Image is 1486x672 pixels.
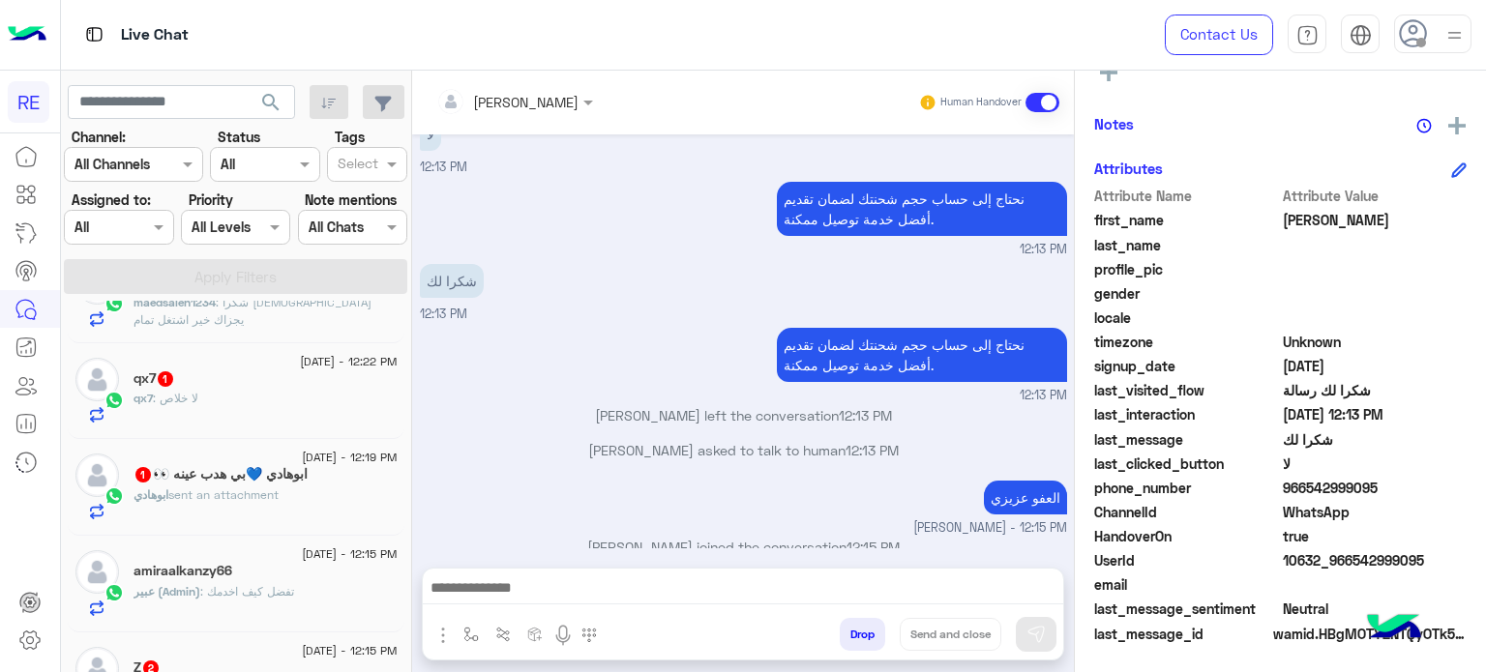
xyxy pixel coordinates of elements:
a: Contact Us [1165,15,1273,55]
span: لا [1283,453,1468,474]
span: gender [1094,283,1279,304]
span: عبير (Admin) [134,584,200,599]
span: 966542999095 [1283,478,1468,498]
span: HandoverOn [1094,526,1279,546]
span: last_interaction [1094,404,1279,424]
h6: Attributes [1094,160,1163,177]
span: 12:13 PM [1020,241,1067,259]
label: Tags [335,127,365,147]
label: Note mentions [305,190,397,210]
p: 21/8/2025, 12:15 PM [984,481,1067,514]
span: 1 [158,371,173,387]
img: defaultAdmin.png [75,550,119,594]
img: tab [82,22,106,46]
button: search [248,85,295,127]
span: [PERSON_NAME] - 12:15 PM [913,519,1067,538]
img: Logo [8,15,46,55]
span: qx7 [134,391,153,405]
button: Drop [840,618,885,651]
p: 21/8/2025, 12:13 PM [420,264,484,298]
h5: amiraalkanzy66 [134,563,232,579]
span: شكرا الله يجزاك خير اشتغل تمام [134,295,371,327]
img: send attachment [431,624,455,647]
span: null [1283,574,1468,595]
span: search [259,91,282,114]
h5: ابوهادي 💙بي هدب عينه 👀 [134,466,308,482]
img: hulul-logo.png [1360,595,1428,662]
span: 12:13 PM [1020,387,1067,405]
img: notes [1416,118,1432,133]
span: sent an attachment [168,487,279,502]
h5: qx7 [134,370,175,387]
img: profile [1442,23,1467,47]
span: ابوهادي [134,487,168,502]
button: Trigger scenario [488,618,520,650]
div: RE [8,81,49,123]
img: defaultAdmin.png [75,453,119,497]
span: 10632_966542999095 [1283,550,1468,570]
p: Live Chat [121,22,189,48]
img: WhatsApp [104,391,124,410]
span: true [1283,526,1468,546]
span: Attribute Name [1094,186,1279,206]
img: make a call [581,628,597,643]
img: tab [1350,24,1372,46]
span: wamid.HBgMOTY2NTQyOTk5MDk1FQIAEhggMDBFNTQ4RUMyNzQ1MjY4RDQzNjM0QThFODVENzZBRkQA [1273,624,1467,644]
p: [PERSON_NAME] asked to talk to human [420,440,1067,460]
img: select flow [463,627,479,642]
span: first_name [1094,210,1279,230]
span: last_message [1094,429,1279,450]
label: Channel: [72,127,126,147]
span: 2025-08-20T14:38:35.581Z [1283,356,1468,376]
span: signup_date [1094,356,1279,376]
span: profile_pic [1094,259,1279,279]
a: tab [1288,15,1326,55]
span: Attribute Value [1283,186,1468,206]
span: phone_number [1094,478,1279,498]
h6: Notes [1094,115,1134,132]
span: تفضل كيف اخدمك [200,584,294,599]
span: 12:13 PM [846,442,899,458]
span: [DATE] - 12:22 PM [300,353,397,370]
span: last_message_id [1094,624,1269,644]
label: Assigned to: [72,190,151,210]
span: 12:13 PM [420,160,467,174]
img: create order [527,627,543,642]
span: 12:13 PM [420,307,467,321]
span: 2025-08-21T09:13:45.936Z [1283,404,1468,424]
span: UserId [1094,550,1279,570]
img: tab [1296,24,1319,46]
span: null [1283,307,1468,328]
img: Trigger scenario [495,627,511,642]
img: defaultAdmin.png [75,358,119,401]
span: شكرا لك [1283,429,1468,450]
span: locale [1094,307,1279,328]
img: add [1448,117,1466,134]
span: لا خلاص [153,391,198,405]
span: [DATE] - 12:15 PM [302,642,397,659]
label: Status [218,127,260,147]
span: 0 [1283,599,1468,619]
p: 21/8/2025, 12:13 PM [777,182,1067,236]
label: Priority [189,190,233,210]
img: WhatsApp [104,583,124,602]
span: شكرا لك رسالة [1283,380,1468,400]
p: 21/8/2025, 12:13 PM [420,117,441,151]
img: send voice note [551,624,575,647]
span: last_message_sentiment [1094,599,1279,619]
p: [PERSON_NAME] left the conversation [420,405,1067,425]
p: 21/8/2025, 12:13 PM [777,328,1067,382]
span: 12:13 PM [839,407,892,424]
button: Send and close [900,618,1001,651]
span: 1 [135,467,151,482]
span: ChannelId [1094,502,1279,522]
button: create order [520,618,551,650]
span: last_name [1094,235,1279,255]
img: send message [1026,625,1046,644]
span: [DATE] - 12:19 PM [302,449,397,466]
span: email [1094,574,1279,595]
span: 12:15 PM [847,539,900,555]
span: last_clicked_button [1094,453,1279,474]
span: 2 [1283,502,1468,522]
span: [DATE] - 12:15 PM [302,545,397,563]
